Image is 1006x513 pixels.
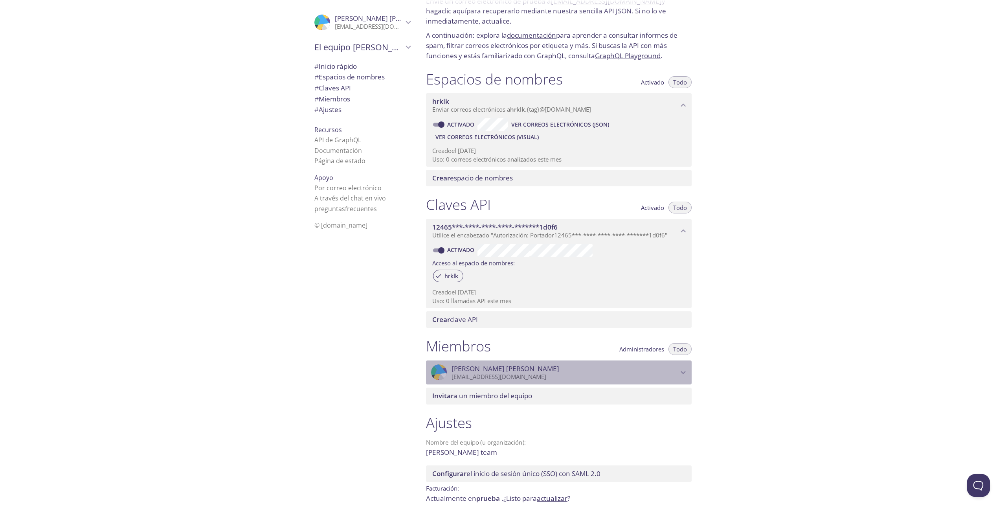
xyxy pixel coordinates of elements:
font: clave API [450,315,478,324]
div: Invitar a un miembro del equipo [426,388,692,404]
div: hrklk [433,270,463,282]
div: espacio de nombres hrklk [426,93,692,118]
font: Configurar [432,469,466,478]
font: [PERSON_NAME] [506,364,559,373]
div: Crear clave API [426,311,692,328]
font: [EMAIL_ADDRESS][DOMAIN_NAME] [452,373,546,381]
button: Administradores [615,343,669,355]
div: Espacios de nombres [308,72,417,83]
font: # [314,94,319,103]
div: El equipo de Jaime [308,37,417,57]
div: Crear espacio de nombres [426,170,692,186]
font: @[DOMAIN_NAME] [540,105,591,113]
font: hrklk [510,105,525,113]
font: el inicio de sesión único (SSO) con SAML 2.0 [466,469,600,478]
font: para aprender a consultar informes de spam, filtrar correos electrónicos por etiqueta y más. Si b... [426,31,677,60]
font: # [314,105,319,114]
font: ? [567,494,570,503]
font: [EMAIL_ADDRESS][DOMAIN_NAME] [335,22,430,30]
font: . [661,51,663,60]
font: el [DATE] [452,147,476,154]
font: Crear [432,315,450,324]
font: hrklk [432,97,449,106]
div: Jaime Tarazona [308,9,417,35]
font: Creado [432,288,452,296]
a: API de GraphQL [314,136,361,144]
button: Todo [668,343,692,355]
font: hrklk [444,272,458,279]
font: Nombre del equipo (u organización): [426,439,526,447]
font: el [DATE] [452,288,476,296]
font: Espacios de nombres [426,69,563,89]
font: Facturación: [426,484,459,492]
font: espacio de nombres [450,173,513,182]
font: . [501,494,503,503]
button: Activado [636,76,669,88]
font: a un miembro del equipo [453,391,532,400]
font: [PERSON_NAME] [335,14,388,23]
a: Página de estado [314,156,365,165]
div: Configurar SSO [426,465,692,482]
font: Todo [673,78,687,86]
font: . [525,105,527,113]
font: A través del chat en vivo [314,194,386,202]
font: A continuación: explora la [426,31,507,40]
a: documentación [507,31,556,40]
font: [PERSON_NAME] [452,364,505,373]
font: Utilice el encabezado "Autorización: Portador [432,231,554,239]
font: ¿Listo para [503,494,537,503]
font: Todo [673,204,687,211]
div: Inicio rápido [308,61,417,72]
font: Preguntas [314,204,345,213]
button: Activado [636,202,669,213]
font: Administradores [619,345,664,353]
font: Activado [641,78,664,86]
div: Claves API [308,83,417,94]
font: Miembros [426,336,491,356]
a: Documentación [314,146,362,155]
font: Recursos [314,125,342,134]
a: actualizar [537,494,567,503]
font: Ver correos electrónicos (visual) [435,133,539,141]
font: frecuentes [345,204,377,213]
button: Todo [668,202,692,213]
font: Activado [641,204,664,211]
font: Ajustes [426,413,472,432]
font: Ajustes [319,105,341,114]
font: prueba [476,494,500,503]
font: Actualmente en [426,494,476,503]
font: Activado [447,121,474,128]
font: Claves API [319,83,351,92]
font: {tag} [527,105,540,113]
font: # [314,72,319,81]
iframe: Ayuda Scout Beacon - Abierto [967,474,990,497]
font: Enviar correos electrónicos a [432,105,510,113]
div: Jaime Tarazona [426,360,692,385]
font: Uso: 0 llamadas API este mes [432,297,511,305]
font: Invitar [432,391,453,400]
a: GraphQL Playground [595,51,661,60]
button: Ver correos electrónicos (JSON) [508,118,612,131]
font: Crear [432,173,450,182]
div: Miembros [308,94,417,105]
button: Ver correos electrónicos (visual) [432,131,542,143]
font: Ver correos electrónicos (JSON) [511,121,609,128]
font: Creado [432,147,452,154]
font: Espacios de nombres [319,72,385,81]
div: Configuración del equipo [308,104,417,115]
font: © [DOMAIN_NAME] [314,221,367,230]
font: # [314,62,319,71]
